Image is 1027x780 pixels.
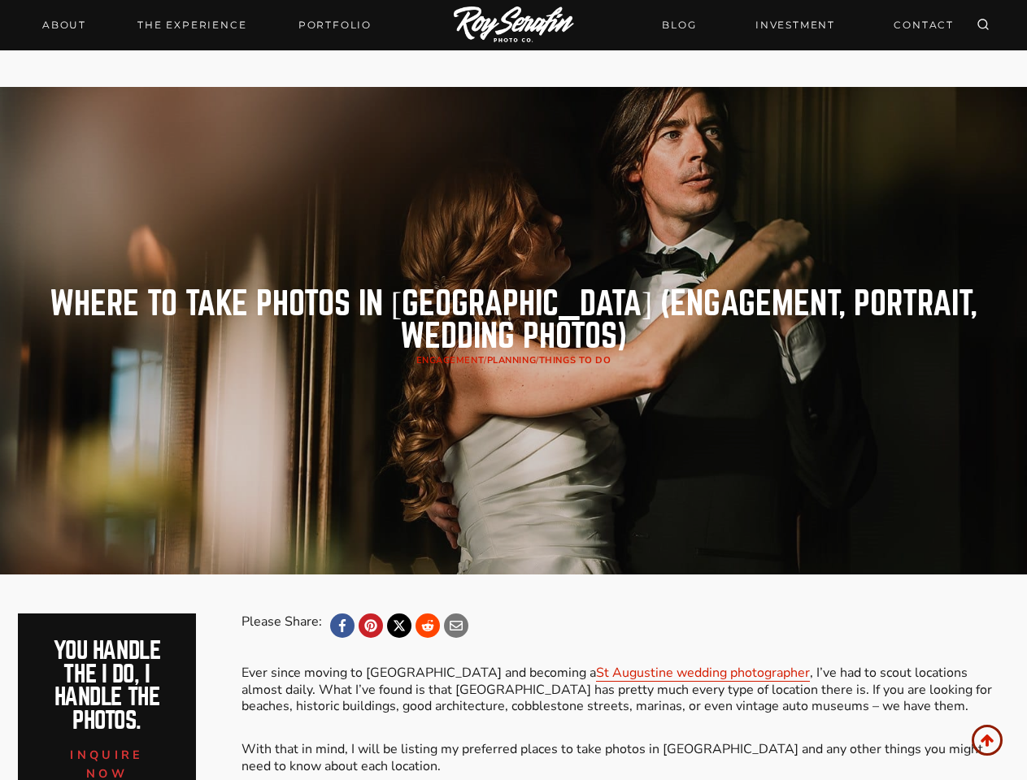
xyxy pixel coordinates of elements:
[416,354,611,366] span: / /
[652,11,706,39] a: BLOG
[242,741,1009,775] p: With that in mind, I will be listing my preferred places to take photos in [GEOGRAPHIC_DATA] and ...
[242,665,1009,715] p: Ever since moving to [GEOGRAPHIC_DATA] and becoming a , I’ve had to scout locations almost daily....
[18,288,1010,353] h1: Where to Take Photos In [GEOGRAPHIC_DATA] (engagement, portrait, wedding photos)
[387,613,411,638] a: X
[746,11,845,39] a: INVESTMENT
[444,613,468,638] a: Email
[289,14,381,37] a: Portfolio
[416,354,485,366] a: Engagement
[652,11,964,39] nav: Secondary Navigation
[972,14,994,37] button: View Search Form
[33,14,381,37] nav: Primary Navigation
[454,6,574,45] img: Logo of Roy Serafin Photo Co., featuring stylized text in white on a light background, representi...
[242,613,322,638] div: Please Share:
[539,354,611,366] a: Things to Do
[596,664,810,682] a: St Augustine wedding photographer
[128,14,256,37] a: THE EXPERIENCE
[36,639,179,733] h2: You handle the i do, I handle the photos.
[972,725,1003,756] a: Scroll to top
[416,613,440,638] a: Reddit
[487,354,536,366] a: planning
[330,613,355,638] a: Facebook
[884,11,964,39] a: CONTACT
[33,14,96,37] a: About
[359,613,383,638] a: Pinterest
